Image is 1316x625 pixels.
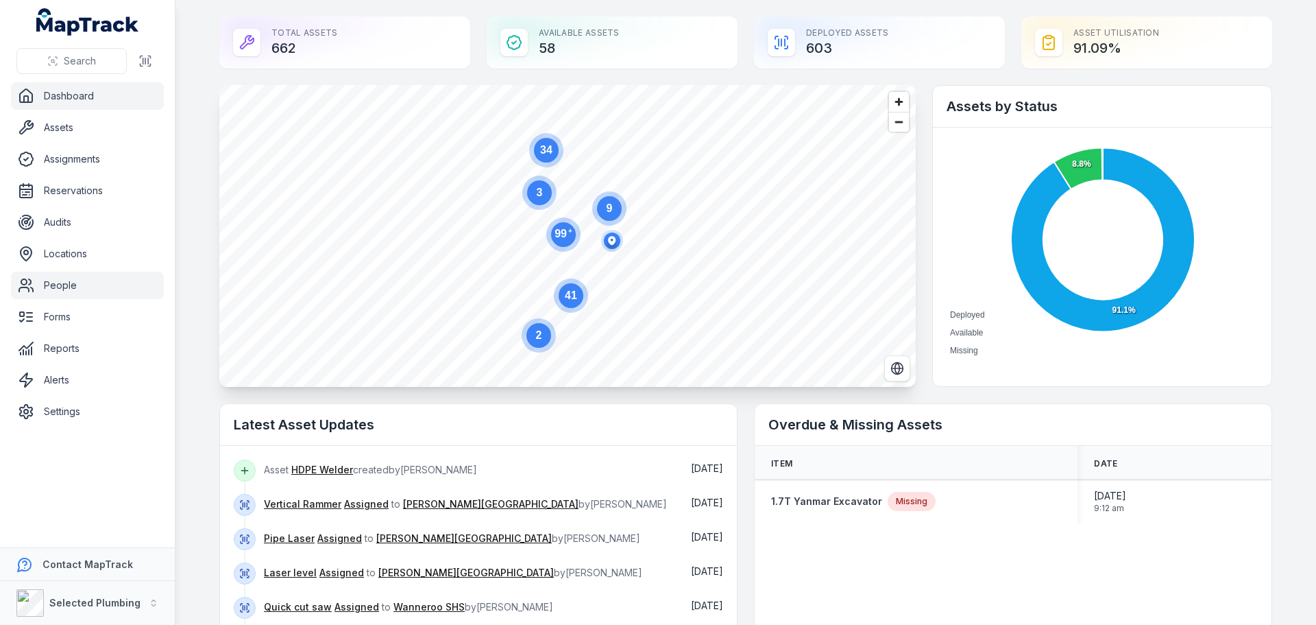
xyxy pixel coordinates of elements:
text: 3 [537,187,543,198]
tspan: + [568,227,572,235]
button: Search [16,48,127,74]
strong: Selected Plumbing [49,597,141,609]
a: Alerts [11,366,164,394]
a: Dashboard [11,82,164,110]
a: Quick cut saw [264,600,332,614]
text: 34 [540,144,552,156]
a: Assignments [11,145,164,173]
span: Available [950,328,983,338]
time: 8/29/2025, 12:14:32 PM [691,462,723,474]
div: Missing [888,492,936,511]
a: Laser level [264,566,317,580]
a: [PERSON_NAME][GEOGRAPHIC_DATA] [376,532,552,545]
span: to by [PERSON_NAME] [264,601,553,613]
a: HDPE Welder [291,463,353,477]
a: Assigned [334,600,379,614]
a: Audits [11,209,164,236]
span: to by [PERSON_NAME] [264,532,640,544]
time: 8/29/2025, 11:15:58 AM [691,565,723,577]
time: 8/20/2025, 9:12:07 AM [1094,489,1126,514]
text: 41 [565,290,577,301]
button: Switch to Satellite View [884,355,910,381]
a: Assigned [344,497,389,511]
span: to by [PERSON_NAME] [264,567,642,578]
a: 1.7T Yanmar Excavator [771,495,882,508]
text: 9 [607,202,613,214]
span: [DATE] [691,531,723,543]
span: [DATE] [691,565,723,577]
a: People [11,272,164,299]
a: Assets [11,114,164,141]
time: 8/29/2025, 11:16:30 AM [691,531,723,543]
span: 9:12 am [1094,503,1126,514]
text: 99 [555,227,572,239]
span: Deployed [950,310,985,320]
a: Pipe Laser [264,532,315,545]
span: Asset created by [PERSON_NAME] [264,464,477,475]
span: Item [771,458,792,469]
span: Date [1094,458,1117,469]
a: Wanneroo SHS [393,600,465,614]
button: Zoom in [889,92,909,112]
h2: Assets by Status [947,97,1258,116]
a: Assigned [319,566,364,580]
a: Forms [11,303,164,331]
span: [DATE] [691,497,723,508]
span: to by [PERSON_NAME] [264,498,667,510]
a: [PERSON_NAME][GEOGRAPHIC_DATA] [378,566,554,580]
span: Missing [950,346,978,355]
a: Assigned [317,532,362,545]
span: [DATE] [1094,489,1126,503]
a: [PERSON_NAME][GEOGRAPHIC_DATA] [403,497,578,511]
button: Zoom out [889,112,909,132]
a: Reports [11,335,164,362]
a: Vertical Rammer [264,497,341,511]
span: [DATE] [691,462,723,474]
a: Settings [11,398,164,425]
span: [DATE] [691,600,723,611]
a: Locations [11,240,164,268]
text: 2 [536,329,542,341]
h2: Overdue & Missing Assets [768,415,1258,434]
canvas: Map [219,85,916,387]
strong: Contact MapTrack [42,558,133,570]
time: 8/29/2025, 8:49:17 AM [691,600,723,611]
h2: Latest Asset Updates [234,415,723,434]
a: Reservations [11,177,164,204]
time: 8/29/2025, 11:16:58 AM [691,497,723,508]
span: Search [64,54,96,68]
a: MapTrack [36,8,139,36]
